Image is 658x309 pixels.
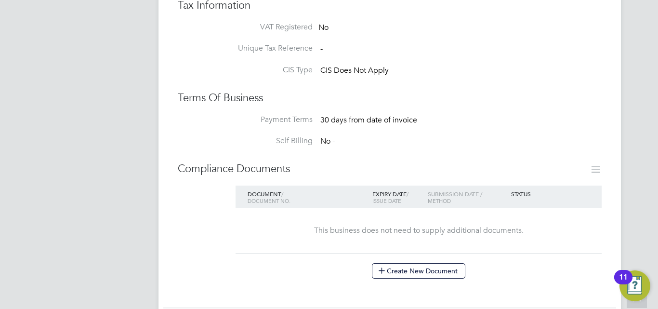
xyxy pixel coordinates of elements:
[509,186,592,202] div: Status
[216,22,313,32] label: VAT Registered
[370,186,425,209] div: Expiry date
[320,66,389,75] span: CIS Does Not Apply
[372,263,465,279] button: Create New Document
[320,115,329,125] span: 30
[245,226,592,236] div: This business does not need to supply additional documents.
[372,197,401,204] span: Issue date
[216,115,313,125] label: Payment Terms
[425,186,509,209] div: Submission date /
[428,197,451,204] span: Method
[318,23,329,32] span: No
[281,190,284,198] span: /
[178,91,602,105] h3: Terms Of Business
[216,43,313,54] label: Unique Tax Reference
[619,277,628,290] div: 11
[619,270,650,301] button: Open Resource Center, 11 new notifications
[320,44,323,54] span: -
[216,136,313,146] label: Self Billing
[245,186,370,209] div: Document
[407,190,409,198] span: /
[367,115,417,125] span: date of invoice
[216,65,313,75] label: CIS Type
[248,197,290,204] span: Document no.
[320,136,335,146] span: No -
[331,115,365,125] span: days from
[178,162,602,176] h3: Compliance Documents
